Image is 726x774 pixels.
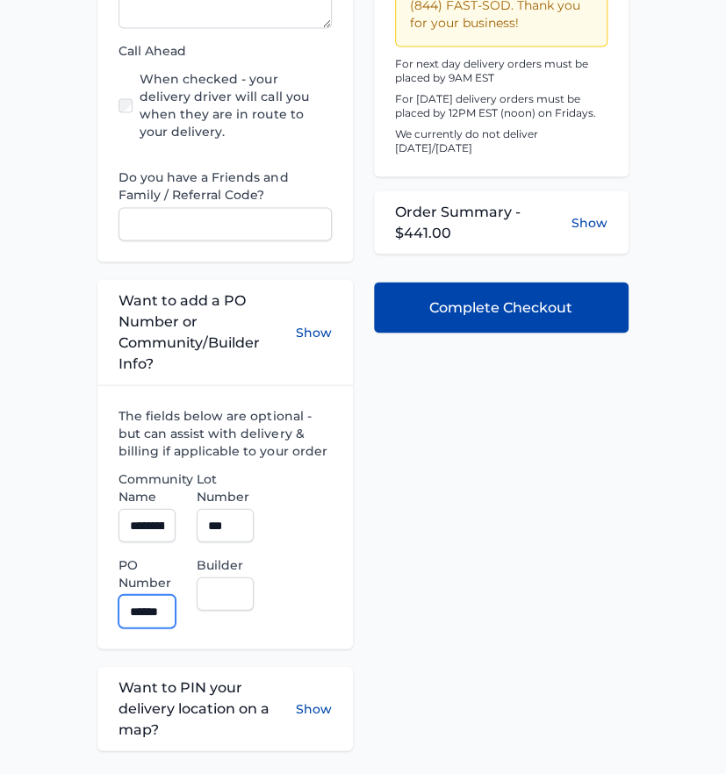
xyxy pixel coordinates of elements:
span: Complete Checkout [429,297,572,318]
button: Show [571,213,607,231]
label: Community Name [119,469,176,505]
button: Show [296,677,332,740]
span: Want to add a PO Number or Community/Builder Info? [119,290,295,374]
p: For [DATE] delivery orders must be placed by 12PM EST (noon) on Fridays. [395,92,607,120]
label: Lot Number [197,469,254,505]
label: Builder [197,555,254,573]
button: Show [296,290,332,374]
label: Call Ahead [119,42,331,60]
p: For next day delivery orders must be placed by 9AM EST [395,57,607,85]
span: Order Summary - $441.00 [395,201,571,243]
span: Want to PIN your delivery location on a map? [119,677,295,740]
label: Do you have a Friends and Family / Referral Code? [119,168,331,204]
label: The fields below are optional - but can assist with delivery & billing if applicable to your order [119,406,331,459]
p: We currently do not deliver [DATE]/[DATE] [395,127,607,155]
label: When checked - your delivery driver will call you when they are in route to your delivery. [140,70,331,140]
button: Complete Checkout [374,282,629,333]
label: PO Number [119,555,176,591]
